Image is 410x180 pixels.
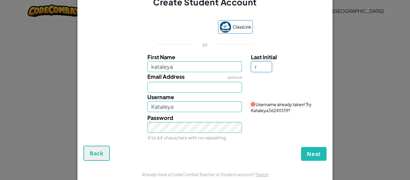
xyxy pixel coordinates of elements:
p: or [202,41,208,48]
span: ClassLink [233,23,251,31]
img: classlink-logo-small.png [220,21,231,33]
span: optional [227,75,242,80]
span: Already have a CodeCombat Teacher or Student account? [142,172,256,177]
span: First Name [147,53,175,60]
span: Password [147,114,173,121]
span: Email Address [147,73,185,80]
a: Sign in [256,172,269,177]
span: Username already taken! Try Kataleya36240139? [251,102,312,113]
span: Last Initial [251,53,277,60]
span: Username [147,93,174,100]
span: Next [307,150,321,157]
iframe: Sign in with Google Button [154,21,215,34]
small: 4 to 64 characters with no repeating [147,135,226,140]
span: Back [90,150,104,157]
button: Next [301,147,327,161]
button: Back [83,146,110,161]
